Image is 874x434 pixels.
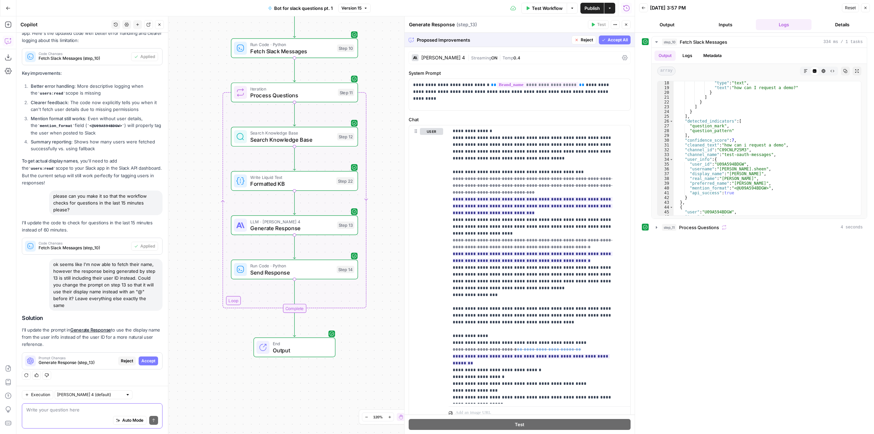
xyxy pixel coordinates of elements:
[273,346,328,354] span: Output
[39,241,128,245] span: Code Changes
[337,222,354,229] div: Step 13
[250,268,334,277] span: Send Response
[293,14,296,38] g: Edge from start to step_10
[409,70,631,76] label: System Prompt
[293,102,296,126] g: Edge from step_11 to step_12
[338,4,371,13] button: Version 15
[599,36,631,44] button: Accept All
[658,114,674,119] div: 25
[118,356,136,365] button: Reject
[22,158,77,164] strong: To get actual display names
[121,358,133,364] span: Reject
[532,5,563,12] span: Test Workflow
[669,157,673,162] span: Toggle code folding, rows 34 through 42
[337,266,354,273] div: Step 14
[250,41,334,48] span: Run Code · Python
[658,128,674,133] div: 28
[131,242,158,251] button: Applied
[654,51,676,61] button: Output
[293,313,296,337] g: Edge from step_11-iteration-end to end
[31,83,74,89] strong: Better error handling
[658,191,674,195] div: 41
[22,219,163,234] p: I'll update the code to check for questions in the last 15 minutes instead of 60 minutes.
[658,176,674,181] div: 38
[250,136,334,144] span: Search Knowledge Base
[471,55,491,60] span: Streaming
[113,416,146,425] button: Auto Mode
[658,119,674,124] div: 26
[657,67,676,75] span: array
[658,214,674,219] div: 46
[231,38,358,58] div: Run Code · PythonFetch Slack MessagesStep 10
[139,356,158,365] button: Accept
[250,224,334,232] span: Generate Response
[29,138,163,152] li: : Shows how many users were fetched successfully vs. using fallback
[658,210,674,214] div: 45
[293,235,296,259] g: Edge from step_13 to step_14
[293,58,296,82] g: Edge from step_10 to step_11
[699,51,726,61] button: Metadata
[608,37,628,43] span: Accept All
[29,115,163,136] li: : Even without user details, the field ( ) will properly tag the user when posted to Slack
[662,224,676,231] span: step_11
[658,109,674,114] div: 24
[658,181,674,186] div: 39
[652,37,867,47] button: 334 ms / 1 tasks
[652,48,867,219] div: 334 ms / 1 tasks
[141,358,155,364] span: Accept
[250,91,335,99] span: Process Questions
[336,177,354,185] div: Step 22
[131,52,158,61] button: Applied
[697,19,753,30] button: Inputs
[497,54,503,61] span: |
[409,419,631,430] button: Test
[22,326,163,348] p: I'll update the prompt in to use the display name from the user info instead of the user ID for a...
[658,171,674,176] div: 37
[274,5,333,12] span: Bot for slack questions pt. 1
[515,421,524,428] span: Test
[22,70,61,76] strong: Key improvements:
[38,124,75,128] code: mention_format
[658,100,674,104] div: 22
[409,21,455,28] textarea: Generate Response
[658,124,674,128] div: 27
[231,127,358,147] div: Search Knowledge BaseSearch Knowledge BaseStep 12
[588,20,609,29] button: Test
[39,52,128,55] span: Code Changes
[658,157,674,162] div: 34
[338,89,354,96] div: Step 11
[22,157,163,186] p: , you'll need to add the scope to your Slack app in the Slack API dashboard. But the current setu...
[658,167,674,171] div: 36
[658,133,674,138] div: 29
[756,19,812,30] button: Logs
[658,143,674,148] div: 31
[513,55,520,60] span: 0.4
[39,245,128,251] span: Fetch Slack Messages (step_10)
[421,55,465,60] div: [PERSON_NAME] 4
[250,180,333,188] span: Formatted KB
[491,55,497,60] span: ON
[420,128,443,135] button: user
[658,152,674,157] div: 33
[658,148,674,152] div: 32
[250,85,335,92] span: Iteration
[22,315,163,321] h2: Solution
[669,119,673,124] span: Toggle code folding, rows 26 through 29
[250,263,334,269] span: Run Code · Python
[250,174,333,181] span: Write Liquid Text
[658,138,674,143] div: 30
[122,417,143,423] span: Auto Mode
[662,39,677,45] span: step_10
[337,44,354,52] div: Step 10
[250,130,334,136] span: Search Knowledge Base
[572,36,596,44] button: Reject
[38,92,66,96] code: users:read
[409,116,631,123] label: Chat
[39,360,115,366] span: Generate Response (step_13)
[581,37,593,43] span: Reject
[456,21,477,28] span: ( step_13 )
[293,146,296,170] g: Edge from step_12 to step_22
[31,139,71,144] strong: Summary reporting
[658,104,674,109] div: 23
[20,21,109,28] div: Copilot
